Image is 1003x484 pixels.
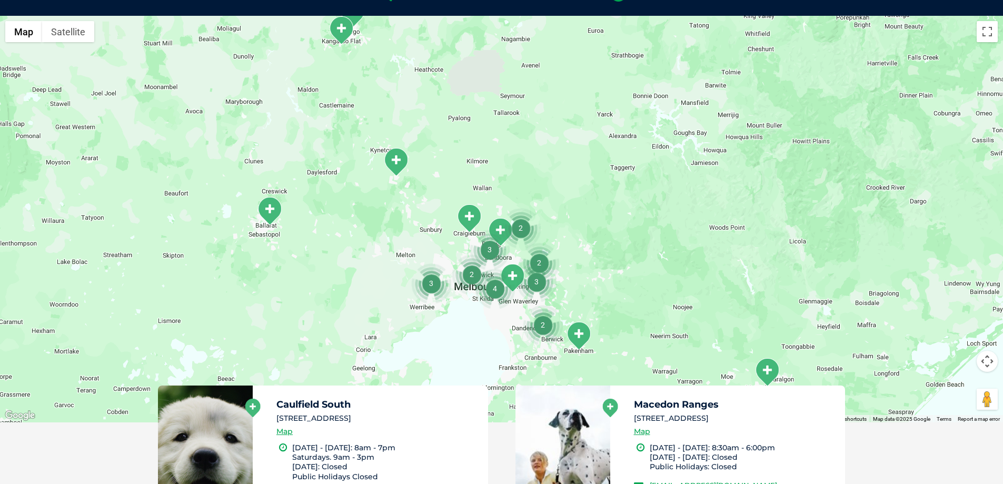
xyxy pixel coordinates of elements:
[523,305,563,345] div: 2
[3,409,37,422] img: Google
[634,413,836,424] li: [STREET_ADDRESS]
[501,208,541,248] div: 2
[411,263,451,303] div: 3
[754,358,780,387] div: Morwell
[634,426,650,438] a: Map
[470,230,510,270] div: 3
[977,21,998,42] button: Toggle fullscreen view
[276,400,479,409] h5: Caulfield South
[276,413,479,424] li: [STREET_ADDRESS]
[634,400,836,409] h5: Macedon Ranges
[873,416,930,422] span: Map data ©2025 Google
[475,269,515,309] div: 4
[276,426,293,438] a: Map
[328,16,354,45] div: Kangaroo Flat
[519,243,559,283] div: 2
[487,218,513,246] div: South Morang
[937,416,951,422] a: Terms (opens in new tab)
[650,443,836,472] li: [DATE] - [DATE]: 8:30am - 6:00pm [DATE] - [DATE]: Closed Public Holidays: Closed
[452,254,492,294] div: 2
[456,204,482,233] div: Craigieburn
[958,416,1000,422] a: Report a map error
[5,21,42,42] button: Show street map
[977,351,998,372] button: Map camera controls
[517,262,557,302] div: 3
[256,196,283,225] div: Ballarat
[42,21,94,42] button: Show satellite imagery
[977,389,998,410] button: Drag Pegman onto the map to open Street View
[383,147,409,176] div: Macedon Ranges
[565,321,592,350] div: Pakenham
[499,263,525,292] div: Box Hill
[3,409,37,422] a: Open this area in Google Maps (opens a new window)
